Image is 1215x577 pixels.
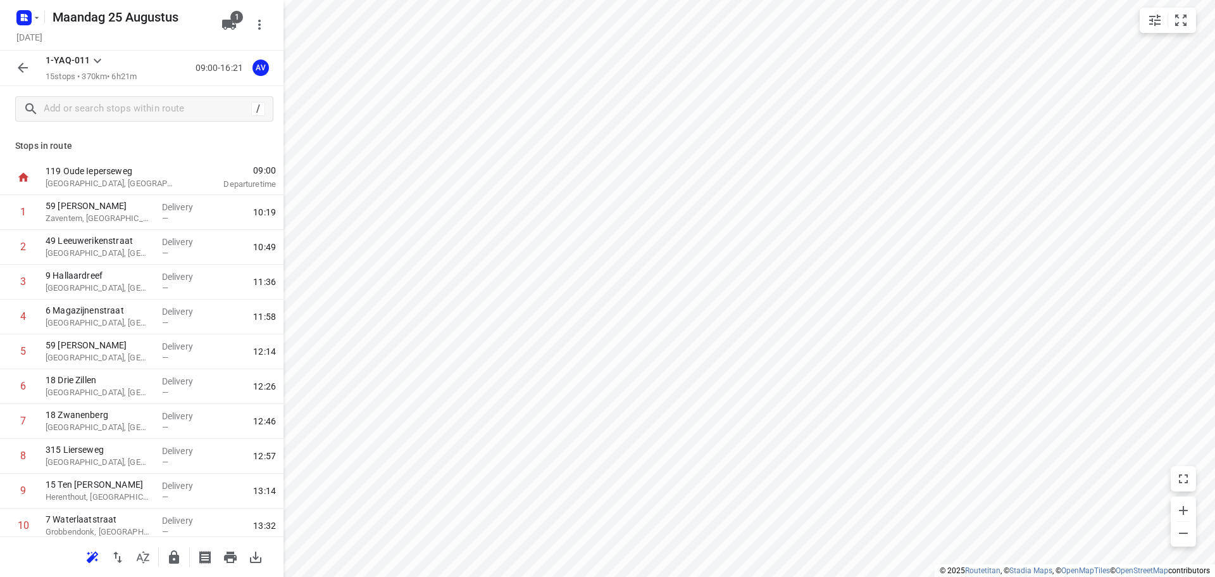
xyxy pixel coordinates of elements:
p: Stops in route [15,139,268,153]
button: Lock route [161,545,187,570]
p: 1-YAQ-011 [46,54,90,67]
h5: [DATE] [11,30,47,44]
span: 10:19 [253,206,276,219]
p: Delivery [162,410,209,422]
div: 10 [18,519,29,531]
span: — [162,492,168,502]
p: [GEOGRAPHIC_DATA], [GEOGRAPHIC_DATA] [46,317,152,329]
div: 6 [20,380,26,392]
input: Add or search stops within route [44,99,251,119]
a: Routetitan [965,566,1000,575]
button: 1 [216,12,242,37]
span: 12:14 [253,345,276,358]
span: 13:14 [253,485,276,497]
p: Herenthout, [GEOGRAPHIC_DATA] [46,491,152,504]
span: Reoptimize route [80,550,105,562]
a: Stadia Maps [1009,566,1052,575]
div: 5 [20,345,26,357]
p: 119 Oude Ieperseweg [46,165,177,177]
p: Delivery [162,340,209,353]
a: OpenStreetMap [1116,566,1168,575]
span: 12:46 [253,415,276,428]
span: 1 [230,11,243,23]
p: Delivery [162,236,209,248]
div: 1 [20,206,26,218]
div: 9 [20,485,26,497]
span: Print shipping labels [192,550,218,562]
p: [GEOGRAPHIC_DATA], [GEOGRAPHIC_DATA] [46,421,152,434]
p: 315 Lierseweg [46,443,152,456]
span: — [162,527,168,536]
p: 49 Leeuwerikenstraat [46,234,152,247]
p: Delivery [162,375,209,388]
span: — [162,388,168,397]
p: [GEOGRAPHIC_DATA], [GEOGRAPHIC_DATA] [46,352,152,364]
div: 8 [20,450,26,462]
span: — [162,457,168,467]
span: 12:26 [253,380,276,393]
span: — [162,213,168,223]
span: 12:57 [253,450,276,462]
p: Delivery [162,479,209,492]
p: [GEOGRAPHIC_DATA], [GEOGRAPHIC_DATA] [46,177,177,190]
span: — [162,283,168,293]
li: © 2025 , © , © © contributors [940,566,1210,575]
p: [GEOGRAPHIC_DATA], [GEOGRAPHIC_DATA] [46,386,152,399]
div: 3 [20,276,26,288]
span: — [162,318,168,327]
p: 15 stops • 370km • 6h21m [46,71,137,83]
div: 4 [20,310,26,322]
span: 11:36 [253,276,276,288]
p: 18 Zwanenberg [46,409,152,421]
div: 7 [20,415,26,427]
p: Delivery [162,445,209,457]
p: Delivery [162,514,209,527]
p: Grobbendonk, [GEOGRAPHIC_DATA] [46,526,152,538]
p: [GEOGRAPHIC_DATA], [GEOGRAPHIC_DATA] [46,282,152,295]
h5: Maandag 25 Augustus [47,7,211,27]
div: small contained button group [1140,8,1196,33]
span: — [162,422,168,432]
p: Delivery [162,270,209,283]
p: 6 Magazijnenstraat [46,304,152,317]
p: Delivery [162,201,209,213]
p: 59 [PERSON_NAME] [46,200,152,212]
span: Print route [218,550,243,562]
p: Zaventem, [GEOGRAPHIC_DATA] [46,212,152,225]
div: / [251,102,265,116]
p: 15 Ten [PERSON_NAME] [46,478,152,491]
span: — [162,248,168,258]
span: Download route [243,550,268,562]
p: 18 Drie Zillen [46,374,152,386]
p: 59 [PERSON_NAME] [46,339,152,352]
span: 09:00 [192,164,276,177]
p: [GEOGRAPHIC_DATA], [GEOGRAPHIC_DATA] [46,456,152,469]
span: — [162,353,168,362]
button: AV [248,55,273,80]
p: 09:00-16:21 [196,61,248,75]
div: 2 [20,241,26,253]
span: 11:58 [253,310,276,323]
p: 7 Waterlaatstraat [46,513,152,526]
span: Sort by time window [130,550,156,562]
p: Delivery [162,305,209,318]
div: AV [252,60,269,76]
p: [GEOGRAPHIC_DATA], [GEOGRAPHIC_DATA] [46,247,152,260]
span: 10:49 [253,241,276,253]
p: Departure time [192,178,276,191]
a: OpenMapTiles [1061,566,1110,575]
span: Reverse route [105,550,130,562]
span: 13:32 [253,519,276,532]
p: 9 Hallaardreef [46,269,152,282]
